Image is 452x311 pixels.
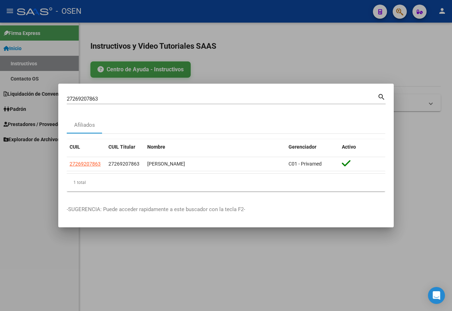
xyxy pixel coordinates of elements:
p: -SUGERENCIA: Puede acceder rapidamente a este buscador con la tecla F2- [67,205,385,214]
span: C01 - Privamed [289,161,322,167]
div: 1 total [67,174,385,191]
span: Gerenciador [289,144,316,150]
span: CUIL [70,144,80,150]
span: CUIL Titular [108,144,135,150]
span: Activo [342,144,356,150]
span: 27269207863 [70,161,101,167]
div: Open Intercom Messenger [428,287,445,304]
span: Nombre [147,144,165,150]
div: Afiliados [74,121,95,129]
mat-icon: search [377,92,386,101]
datatable-header-cell: Activo [339,139,385,155]
datatable-header-cell: Gerenciador [286,139,339,155]
datatable-header-cell: Nombre [144,139,286,155]
datatable-header-cell: CUIL Titular [106,139,144,155]
datatable-header-cell: CUIL [67,139,106,155]
span: 27269207863 [108,161,139,167]
div: [PERSON_NAME] [147,160,283,168]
